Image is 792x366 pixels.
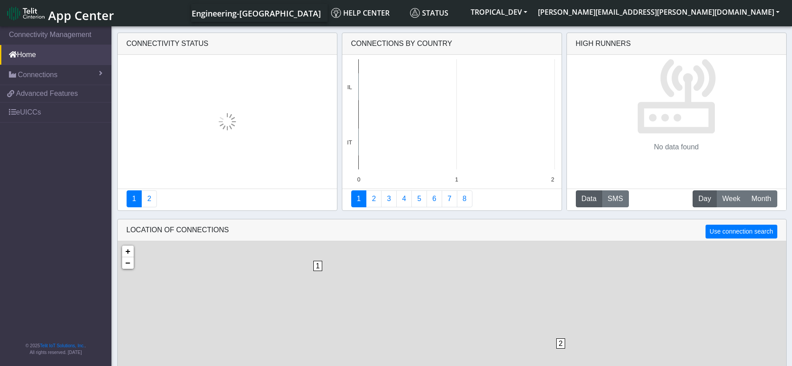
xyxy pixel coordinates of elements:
a: Deployment status [141,190,157,207]
div: Connectivity status [118,33,337,55]
span: Status [410,8,448,18]
a: Your current platform instance [191,4,320,22]
span: Day [698,193,711,204]
span: Advanced Features [16,88,78,99]
img: loading.gif [218,113,236,131]
a: Status [406,4,465,22]
button: Use connection search [706,225,777,239]
a: Connections By Country [351,190,367,207]
div: High Runners [576,38,631,49]
nav: Summary paging [127,190,328,207]
a: Not Connected for 30 days [457,190,472,207]
a: Connectivity status [127,190,142,207]
button: TROPICAL_DEV [465,4,533,20]
text: IT [347,139,352,146]
a: Telit IoT Solutions, Inc. [40,343,85,348]
span: Help center [331,8,390,18]
span: Week [722,193,740,204]
text: 1 [455,176,458,183]
a: Zero Session [442,190,457,207]
text: 2 [551,176,554,183]
span: Connections [18,70,57,80]
a: 14 Days Trend [427,190,442,207]
img: knowledge.svg [331,8,341,18]
button: Data [576,190,603,207]
img: No data found [636,55,716,135]
div: LOCATION OF CONNECTIONS [118,219,786,241]
a: Carrier [366,190,382,207]
img: status.svg [410,8,420,18]
button: [PERSON_NAME][EMAIL_ADDRESS][PERSON_NAME][DOMAIN_NAME] [533,4,785,20]
button: SMS [602,190,629,207]
span: Month [751,193,771,204]
a: Zoom out [122,257,134,269]
span: App Center [48,7,114,24]
a: Zoom in [122,246,134,257]
button: Day [693,190,717,207]
img: logo-telit-cinterion-gw-new.png [7,6,45,21]
a: App Center [7,4,113,23]
div: 1 [313,261,322,288]
span: 1 [313,261,323,271]
p: No data found [654,142,699,152]
text: 0 [357,176,360,183]
a: Connections By Carrier [396,190,412,207]
span: 2 [556,338,566,349]
text: IL [347,84,352,90]
a: Help center [328,4,406,22]
button: Month [746,190,777,207]
a: Usage per Country [381,190,397,207]
span: Engineering-[GEOGRAPHIC_DATA] [192,8,321,19]
a: Usage by Carrier [411,190,427,207]
button: Week [716,190,746,207]
div: Connections By Country [342,33,562,55]
nav: Summary paging [351,190,553,207]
